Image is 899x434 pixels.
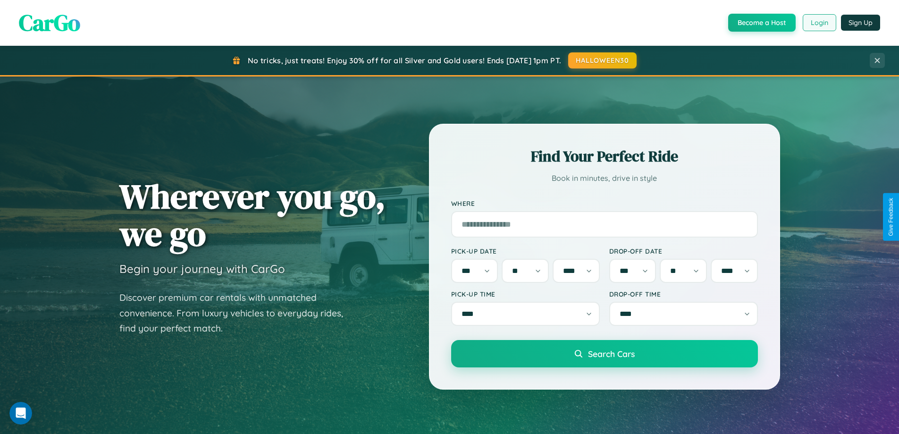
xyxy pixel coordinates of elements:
[728,14,796,32] button: Become a Host
[451,171,758,185] p: Book in minutes, drive in style
[841,15,880,31] button: Sign Up
[588,349,635,359] span: Search Cars
[451,290,600,298] label: Pick-up Time
[119,290,355,336] p: Discover premium car rentals with unmatched convenience. From luxury vehicles to everyday rides, ...
[888,198,894,236] div: Give Feedback
[609,290,758,298] label: Drop-off Time
[451,199,758,207] label: Where
[119,178,386,252] h1: Wherever you go, we go
[451,146,758,167] h2: Find Your Perfect Ride
[568,52,637,68] button: HALLOWEEN30
[9,402,32,425] iframe: Intercom live chat
[451,340,758,367] button: Search Cars
[19,7,80,38] span: CarGo
[119,262,285,276] h3: Begin your journey with CarGo
[803,14,836,31] button: Login
[451,247,600,255] label: Pick-up Date
[248,56,561,65] span: No tricks, just treats! Enjoy 30% off for all Silver and Gold users! Ends [DATE] 1pm PT.
[609,247,758,255] label: Drop-off Date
